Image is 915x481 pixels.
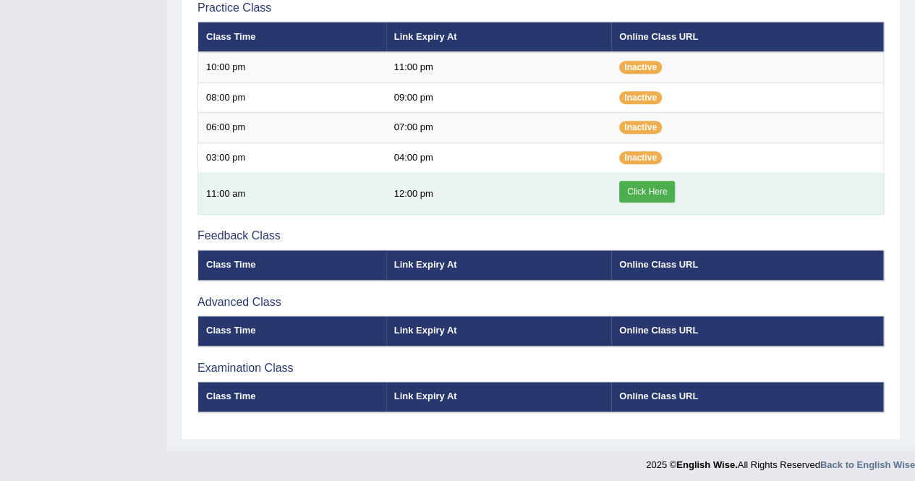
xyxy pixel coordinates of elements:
[386,316,612,346] th: Link Expiry At
[619,121,662,134] span: Inactive
[198,22,386,52] th: Class Time
[676,459,737,470] strong: English Wise.
[386,173,612,215] td: 12:00 pm
[611,22,883,52] th: Online Class URL
[820,459,915,470] a: Back to English Wise
[198,250,386,281] th: Class Time
[197,296,884,309] h3: Advanced Class
[198,316,386,346] th: Class Time
[619,61,662,74] span: Inactive
[386,22,612,52] th: Link Expiry At
[386,250,612,281] th: Link Expiry At
[386,382,612,412] th: Link Expiry At
[198,142,386,173] td: 03:00 pm
[611,382,883,412] th: Online Class URL
[386,113,612,143] td: 07:00 pm
[386,82,612,113] td: 09:00 pm
[619,181,675,203] a: Click Here
[386,52,612,82] td: 11:00 pm
[197,1,884,14] h3: Practice Class
[198,82,386,113] td: 08:00 pm
[611,250,883,281] th: Online Class URL
[197,362,884,375] h3: Examination Class
[198,113,386,143] td: 06:00 pm
[619,91,662,104] span: Inactive
[198,382,386,412] th: Class Time
[198,52,386,82] td: 10:00 pm
[619,151,662,164] span: Inactive
[198,173,386,215] td: 11:00 am
[646,451,915,472] div: 2025 © All Rights Reserved
[611,316,883,346] th: Online Class URL
[386,142,612,173] td: 04:00 pm
[197,229,884,242] h3: Feedback Class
